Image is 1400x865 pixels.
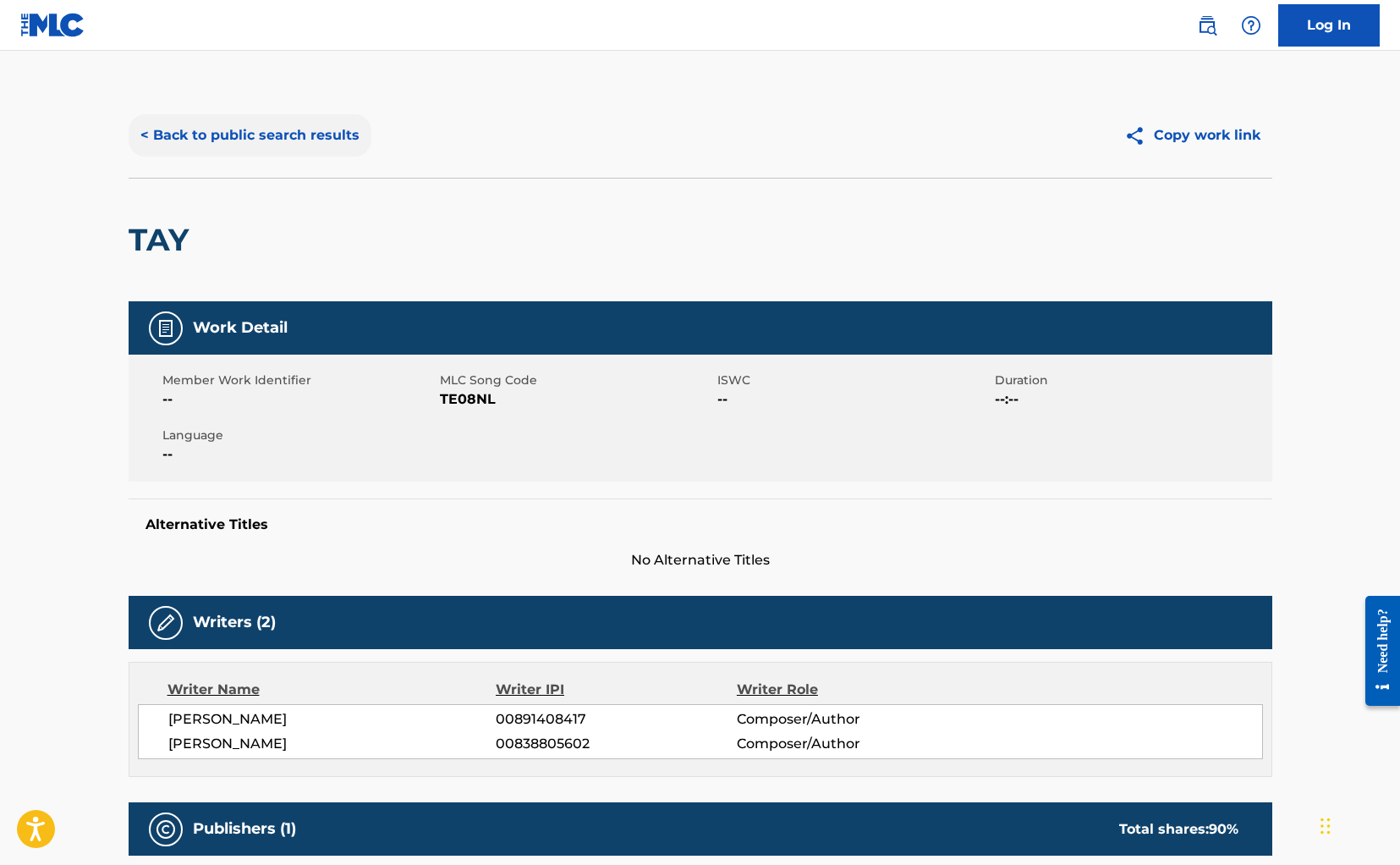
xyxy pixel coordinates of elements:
[168,734,497,754] span: [PERSON_NAME]
[20,13,85,37] img: MLC Logo
[1353,582,1400,719] iframe: Resource Center
[168,709,497,730] span: [PERSON_NAME]
[737,734,956,754] span: Composer/Author
[496,680,737,700] div: Writer IPI
[145,516,1255,533] h5: Alternative Titles
[496,709,736,730] span: 00891408417
[1315,784,1400,865] iframe: Chat Widget
[1197,15,1217,36] img: search
[1241,15,1261,36] img: help
[995,372,1268,389] span: Duration
[193,613,276,632] h5: Writers (2)
[1190,8,1224,42] a: Public Search
[1320,801,1331,851] div: Drag
[1209,821,1238,837] span: 90 %
[1234,8,1268,42] div: Help
[162,427,436,444] span: Language
[156,819,176,840] img: Publishers
[496,734,736,754] span: 00838805602
[717,372,991,389] span: ISWC
[167,680,497,700] div: Writer Name
[162,389,436,410] span: --
[1119,819,1238,840] div: Total shares:
[129,221,197,259] h2: TAY
[162,444,436,465] span: --
[193,318,288,338] h5: Work Detail
[156,613,176,633] img: Writers
[717,389,991,410] span: --
[737,709,956,730] span: Composer/Author
[995,389,1268,410] span: --:--
[193,819,296,839] h5: Publishers (1)
[1124,125,1154,146] img: Copy work link
[440,389,713,410] span: TE08NL
[156,318,176,339] img: Work Detail
[440,372,713,389] span: MLC Song Code
[737,680,956,700] div: Writer Role
[129,550,1272,570] span: No Alternative Titles
[1112,114,1272,157] button: Copy work link
[129,114,371,157] button: < Back to public search results
[1278,4,1380,47] a: Log In
[162,372,436,389] span: Member Work Identifier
